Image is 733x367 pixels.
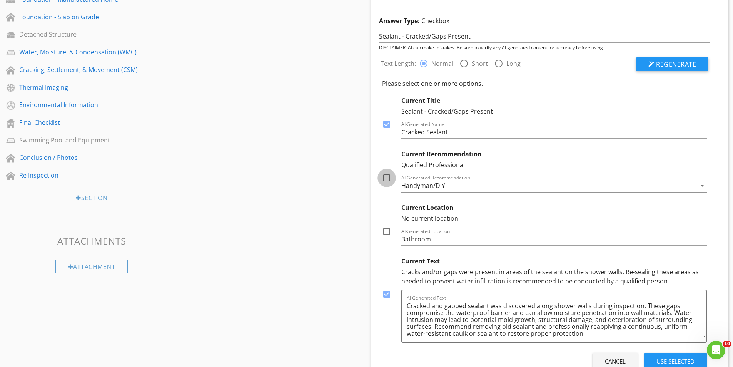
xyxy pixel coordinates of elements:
[401,182,445,189] div: Handyman/DIY
[401,233,707,246] input: AI-Generated Location
[401,146,707,160] div: Current Recommendation
[421,17,449,25] span: Checkbox
[379,30,710,43] input: Enter a few words (ex: leaky kitchen faucet)
[636,57,708,71] button: Regenerate
[401,214,707,223] div: No current location
[19,118,147,127] div: Final Checklist
[19,100,147,109] div: Environmental Information
[19,12,147,22] div: Foundation - Slab on Grade
[19,136,147,145] div: Swimming Pool and Equipment
[379,17,420,25] strong: Answer Type:
[401,96,707,107] div: Current Title
[472,60,488,67] label: Short
[707,341,725,359] iframe: Intercom live chat
[382,79,707,88] div: Please select one or more options.
[19,47,147,57] div: Water, Moisture, & Condensation (WMC)
[401,126,707,139] input: AI-Generated Name
[431,60,453,67] label: Normal
[379,44,710,51] div: DISCLAIMER: AI can make mistakes. Be sure to verify any AI-generated content for accuracy before ...
[656,60,696,69] span: Regenerate
[723,341,731,347] span: 10
[401,200,707,214] div: Current Location
[19,30,147,39] div: Detached Structure
[19,83,147,92] div: Thermal Imaging
[656,357,695,366] div: Use Selected
[401,107,707,116] div: Sealant - Cracked/Gaps Present
[506,60,521,67] label: Long
[55,260,128,273] div: Attachment
[63,191,120,204] div: Section
[401,160,707,169] div: Qualified Professional
[401,253,707,267] div: Current Text
[381,59,419,68] label: Text Length:
[19,171,147,180] div: Re Inspection
[19,153,147,162] div: Conclusion / Photos
[605,357,626,366] div: Cancel
[698,181,707,190] i: arrow_drop_down
[401,267,707,286] div: Cracks and/or gaps were present in areas of the sealant on the shower walls. Re-sealing these are...
[19,65,147,74] div: Cracking, Settlement, & Movement (CSM)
